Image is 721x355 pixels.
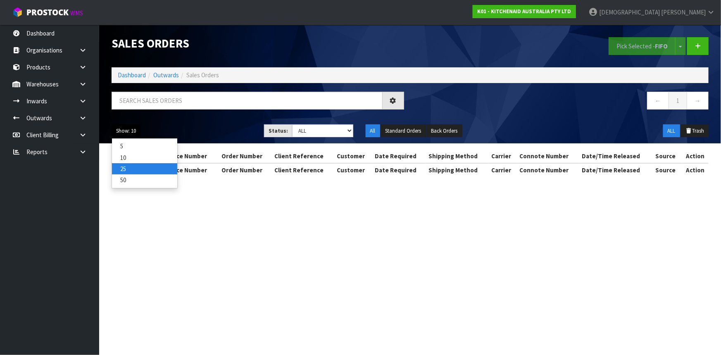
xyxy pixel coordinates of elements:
[609,37,676,55] button: Pick Selected -FIFO
[426,150,489,163] th: Shipping Method
[112,124,140,138] button: Show: 10
[272,150,335,163] th: Client Reference
[473,5,576,18] a: K01 - KITCHENAID AUSTRALIA PTY LTD
[150,150,219,163] th: Reference Number
[517,163,580,176] th: Connote Number
[335,163,373,176] th: Customer
[489,163,517,176] th: Carrier
[580,163,653,176] th: Date/Time Released
[153,71,179,79] a: Outwards
[118,71,146,79] a: Dashboard
[26,7,69,18] span: ProStock
[112,141,177,152] a: 5
[580,150,653,163] th: Date/Time Released
[682,163,709,176] th: Action
[653,150,682,163] th: Source
[381,124,426,138] button: Standard Orders
[112,163,177,174] a: 25
[272,163,335,176] th: Client Reference
[335,150,373,163] th: Customer
[416,92,709,112] nav: Page navigation
[186,71,219,79] span: Sales Orders
[681,124,709,138] button: Trash
[112,37,404,50] h1: Sales Orders
[373,163,426,176] th: Date Required
[477,8,571,15] strong: K01 - KITCHENAID AUSTRALIA PTY LTD
[219,150,272,163] th: Order Number
[682,150,709,163] th: Action
[112,92,383,110] input: Search sales orders
[427,124,462,138] button: Back Orders
[112,174,177,186] a: 50
[219,163,272,176] th: Order Number
[687,92,709,110] a: →
[269,127,288,134] strong: Status:
[655,42,668,50] strong: FIFO
[517,150,580,163] th: Connote Number
[366,124,380,138] button: All
[669,92,687,110] a: 1
[489,150,517,163] th: Carrier
[647,92,669,110] a: ←
[150,163,219,176] th: Reference Number
[663,124,680,138] button: ALL
[661,8,706,16] span: [PERSON_NAME]
[112,152,177,163] a: 10
[599,8,660,16] span: [DEMOGRAPHIC_DATA]
[653,163,682,176] th: Source
[426,163,489,176] th: Shipping Method
[373,150,426,163] th: Date Required
[70,9,83,17] small: WMS
[12,7,23,17] img: cube-alt.png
